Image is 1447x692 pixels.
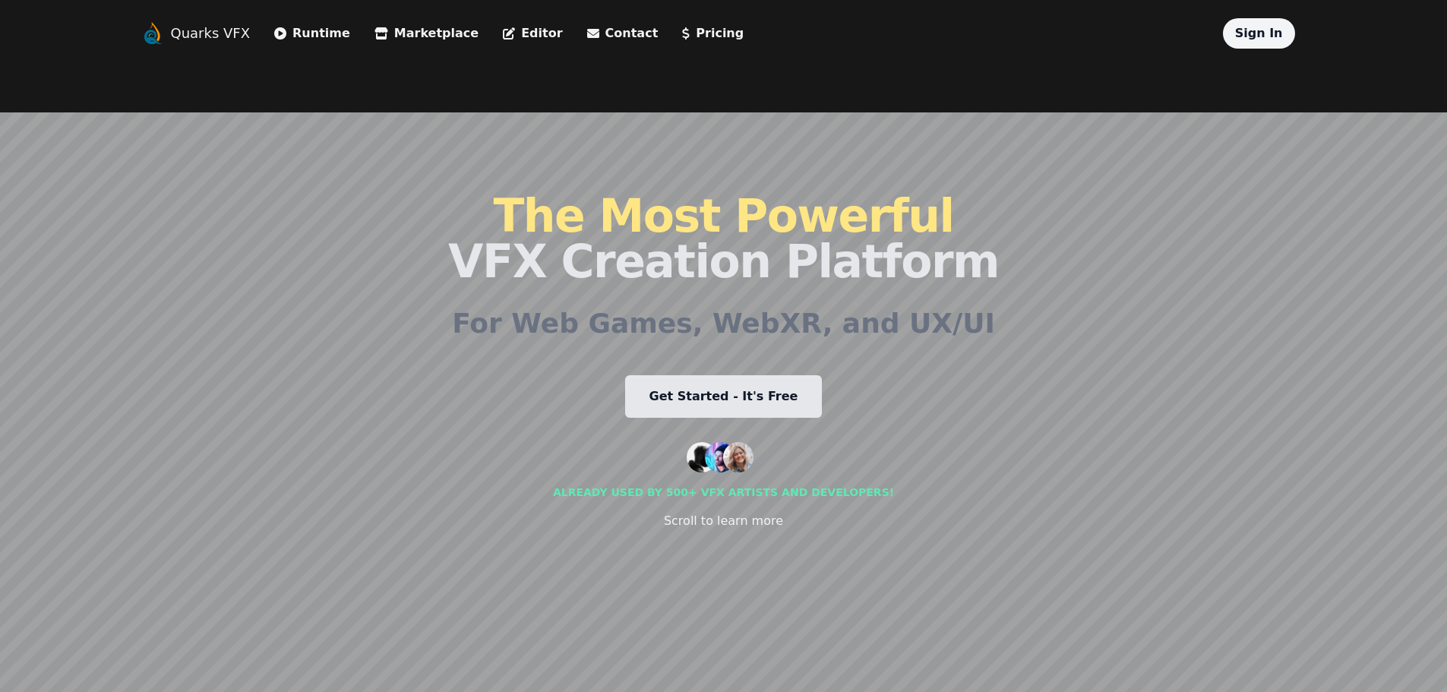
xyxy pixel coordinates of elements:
[171,23,251,44] a: Quarks VFX
[274,24,350,43] a: Runtime
[705,442,735,472] img: customer 2
[682,24,744,43] a: Pricing
[493,189,953,242] span: The Most Powerful
[723,442,754,472] img: customer 3
[687,442,717,472] img: customer 1
[1235,26,1283,40] a: Sign In
[664,512,783,530] div: Scroll to learn more
[625,375,823,418] a: Get Started - It's Free
[587,24,659,43] a: Contact
[452,308,995,339] h2: For Web Games, WebXR, and UX/UI
[374,24,479,43] a: Marketplace
[553,485,894,500] div: Already used by 500+ vfx artists and developers!
[448,193,999,284] h1: VFX Creation Platform
[503,24,562,43] a: Editor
